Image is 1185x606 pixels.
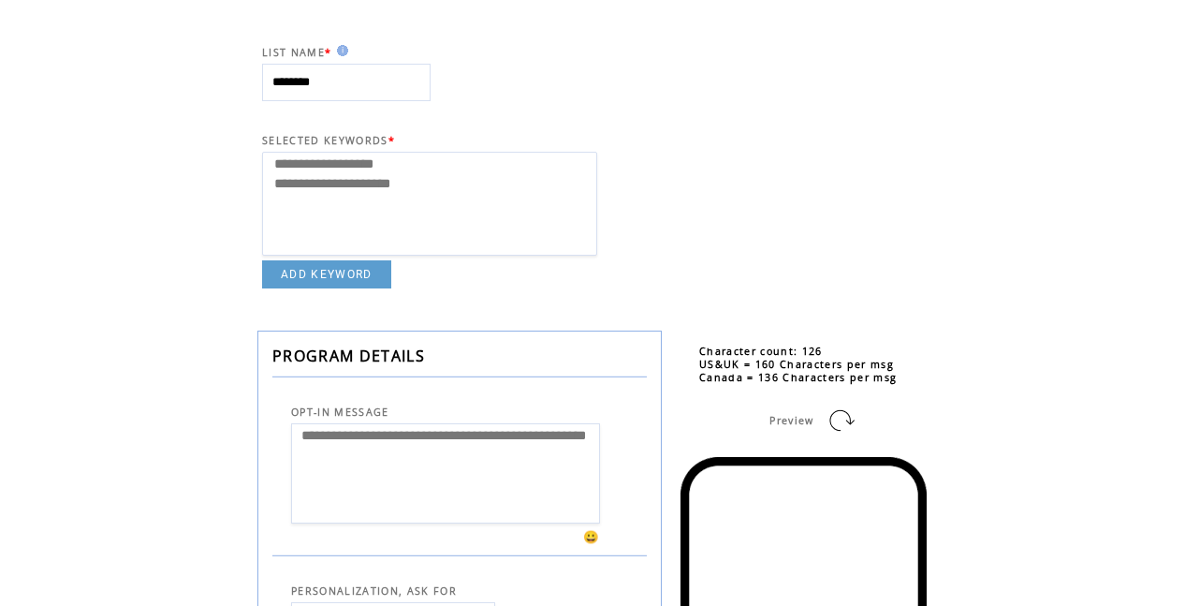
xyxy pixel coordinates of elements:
[583,528,600,545] span: 😀
[699,345,823,358] span: Character count: 126
[699,358,894,371] span: US&UK = 160 Characters per msg
[262,260,391,288] a: ADD KEYWORD
[769,414,813,427] span: Preview
[699,371,897,384] span: Canada = 136 Characters per msg
[262,46,325,59] span: LIST NAME
[272,346,425,366] span: PROGRAM DETAILS
[262,134,388,147] span: SELECTED KEYWORDS
[331,45,348,56] img: help.gif
[291,406,389,419] span: OPT-IN MESSAGE
[291,584,457,598] span: PERSONALIZATION, ASK FOR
